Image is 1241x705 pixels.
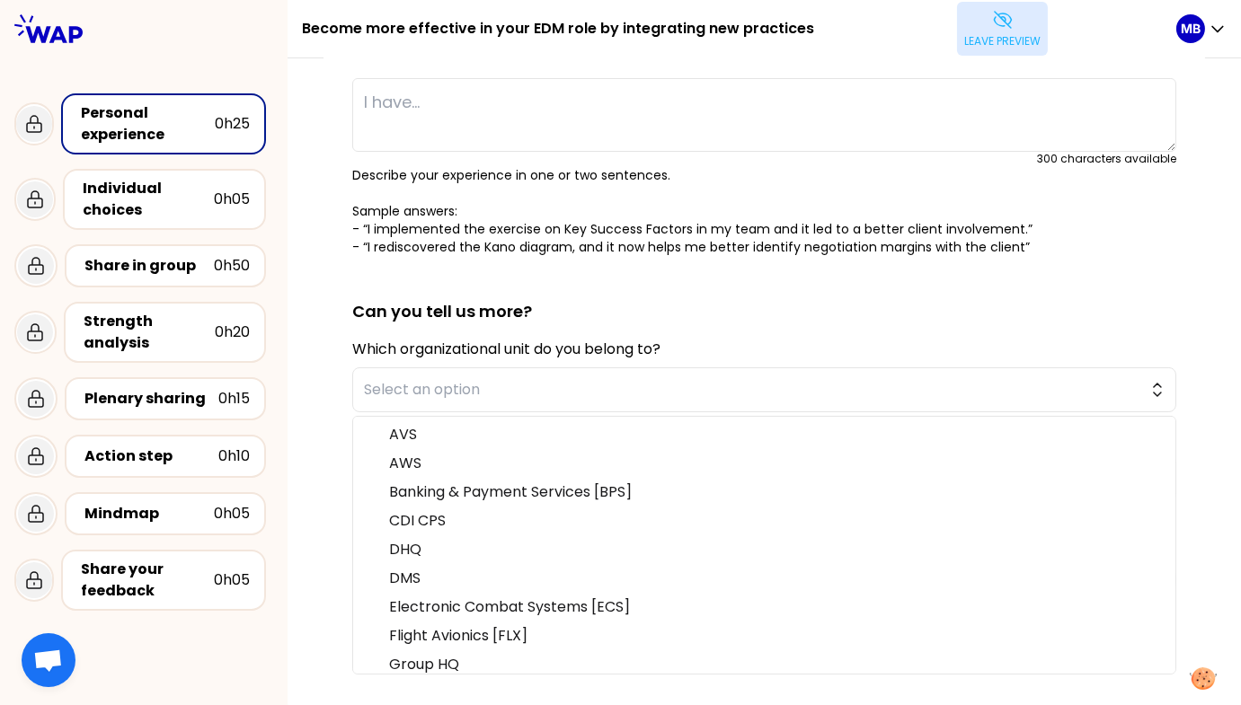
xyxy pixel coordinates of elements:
[214,255,250,277] div: 0h50
[352,339,660,359] label: Which organizational unit do you belong to?
[389,424,1161,445] span: AVS
[389,596,1161,618] span: Electronic Combat Systems [ECS]
[214,569,250,591] div: 0h05
[81,102,215,145] div: Personal experience
[215,113,250,135] div: 0h25
[389,539,1161,560] span: DHQ
[84,255,214,277] div: Share in group
[215,322,250,343] div: 0h20
[1176,14,1227,43] button: MB
[389,453,1161,474] span: AWS
[389,481,1161,503] span: Banking & Payment Services [BPS]
[364,379,1139,401] span: Select an option
[84,503,214,524] div: Mindmap
[352,367,1176,412] button: Select an option
[1037,152,1176,166] div: 300 characters available
[218,445,250,467] div: 0h10
[352,166,1176,256] p: Describe your experience in one or two sentences. Sample answers: - “I implemented the exercise o...
[81,559,214,602] div: Share your feedback
[83,178,214,221] div: Individual choices
[389,654,1161,675] span: Group HQ
[214,189,250,210] div: 0h05
[389,510,1161,532] span: CDI CPS
[84,311,215,354] div: Strength analysis
[352,416,1176,674] ul: Select an option
[1181,20,1201,38] p: MB
[389,568,1161,589] span: DMS
[957,2,1048,56] button: Leave preview
[389,625,1161,647] span: Flight Avionics [FLX]
[218,388,250,410] div: 0h15
[84,388,218,410] div: Plenary sharing
[352,270,1176,324] h2: Can you tell us more?
[84,445,218,467] div: Action step
[214,503,250,524] div: 0h05
[1179,657,1228,701] button: Manage your preferences about cookies
[964,34,1041,48] p: Leave preview
[22,633,75,687] a: Ouvrir le chat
